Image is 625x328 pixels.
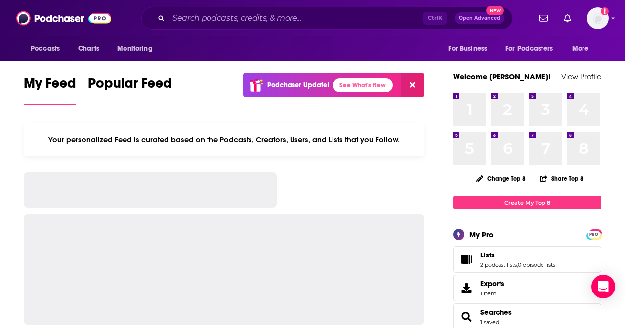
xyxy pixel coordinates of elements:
[587,7,609,29] img: User Profile
[480,319,499,326] a: 1 saved
[480,279,504,288] span: Exports
[560,10,575,27] a: Show notifications dropdown
[453,72,551,81] a: Welcome [PERSON_NAME]!
[486,6,504,15] span: New
[480,251,555,259] a: Lists
[110,39,165,58] button: open menu
[505,42,553,56] span: For Podcasters
[333,78,393,92] a: See What's New
[24,75,76,98] span: My Feed
[453,196,601,209] a: Create My Top 8
[499,39,567,58] button: open menu
[24,39,73,58] button: open menu
[480,308,512,317] a: Searches
[591,275,615,298] div: Open Intercom Messenger
[480,251,495,259] span: Lists
[480,290,504,297] span: 1 item
[588,231,600,238] span: PRO
[455,12,504,24] button: Open AdvancedNew
[469,230,494,239] div: My Pro
[459,16,500,21] span: Open Advanced
[88,75,172,105] a: Popular Feed
[453,246,601,273] span: Lists
[517,261,518,268] span: ,
[24,123,424,156] div: Your personalized Feed is curated based on the Podcasts, Creators, Users, and Lists that you Follow.
[441,39,500,58] button: open menu
[24,75,76,105] a: My Feed
[31,42,60,56] span: Podcasts
[72,39,105,58] a: Charts
[457,310,476,324] a: Searches
[423,12,447,25] span: Ctrl K
[453,275,601,301] a: Exports
[601,7,609,15] svg: Add a profile image
[480,261,517,268] a: 2 podcast lists
[16,9,111,28] img: Podchaser - Follow, Share and Rate Podcasts
[88,75,172,98] span: Popular Feed
[588,230,600,238] a: PRO
[561,72,601,81] a: View Profile
[572,42,589,56] span: More
[168,10,423,26] input: Search podcasts, credits, & more...
[470,172,532,184] button: Change Top 8
[457,253,476,266] a: Lists
[587,7,609,29] span: Logged in as amooers
[565,39,601,58] button: open menu
[117,42,152,56] span: Monitoring
[518,261,555,268] a: 0 episode lists
[540,169,584,188] button: Share Top 8
[587,7,609,29] button: Show profile menu
[78,42,99,56] span: Charts
[267,81,329,89] p: Podchaser Update!
[457,281,476,295] span: Exports
[141,7,513,30] div: Search podcasts, credits, & more...
[448,42,487,56] span: For Business
[535,10,552,27] a: Show notifications dropdown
